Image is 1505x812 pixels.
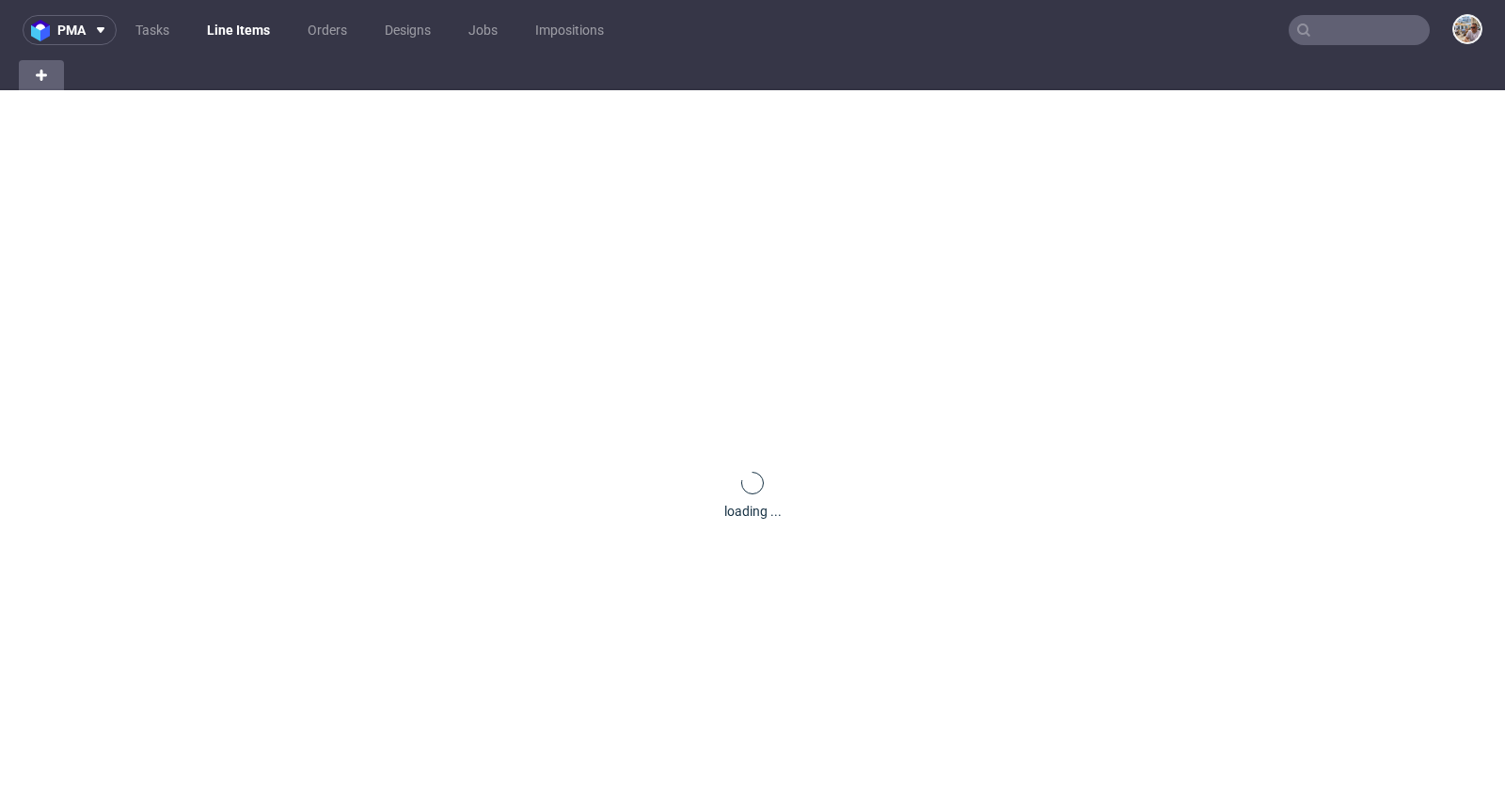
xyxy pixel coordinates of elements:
a: Impositions [524,15,615,45]
div: loading ... [724,502,782,521]
img: Michał Palasek [1454,16,1481,42]
a: Designs [373,15,442,45]
a: Orders [296,15,358,45]
a: Jobs [457,15,509,45]
img: logo [31,20,57,41]
span: pma [57,23,86,37]
button: pma [23,15,117,45]
a: Line Items [196,15,281,45]
a: Tasks [124,15,181,45]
